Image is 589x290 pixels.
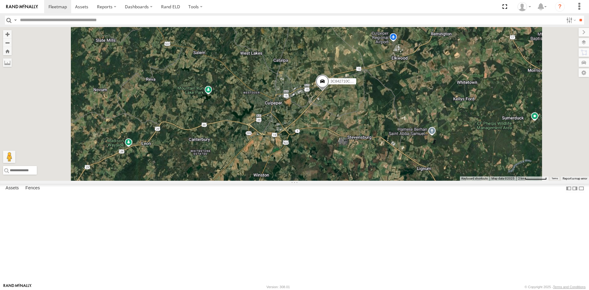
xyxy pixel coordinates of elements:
span: 3C842710C56C [330,79,357,83]
div: Version: 308.01 [267,285,290,289]
label: Search Filter Options [564,16,577,25]
a: Terms and Conditions [553,285,586,289]
span: Map data ©2025 [491,177,514,180]
button: Drag Pegman onto the map to open Street View [3,151,15,163]
label: Hide Summary Table [578,184,584,193]
i: ? [555,2,565,12]
div: © Copyright 2025 - [525,285,586,289]
button: Keyboard shortcuts [461,176,488,181]
button: Zoom in [3,30,12,38]
div: Nalinda Hewa [515,2,533,11]
label: Dock Summary Table to the Left [566,184,572,193]
label: Fences [22,184,43,193]
label: Search Query [13,16,18,25]
img: rand-logo.svg [6,5,38,9]
label: Assets [2,184,22,193]
a: Terms (opens in new tab) [552,177,558,180]
button: Zoom out [3,38,12,47]
button: Map Scale: 2 km per 67 pixels [516,176,549,181]
a: Report a map error [563,177,587,180]
label: Dock Summary Table to the Right [572,184,578,193]
label: Map Settings [579,68,589,77]
button: Zoom Home [3,47,12,55]
span: 2 km [518,177,525,180]
a: Visit our Website [3,284,32,290]
label: Measure [3,58,12,67]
